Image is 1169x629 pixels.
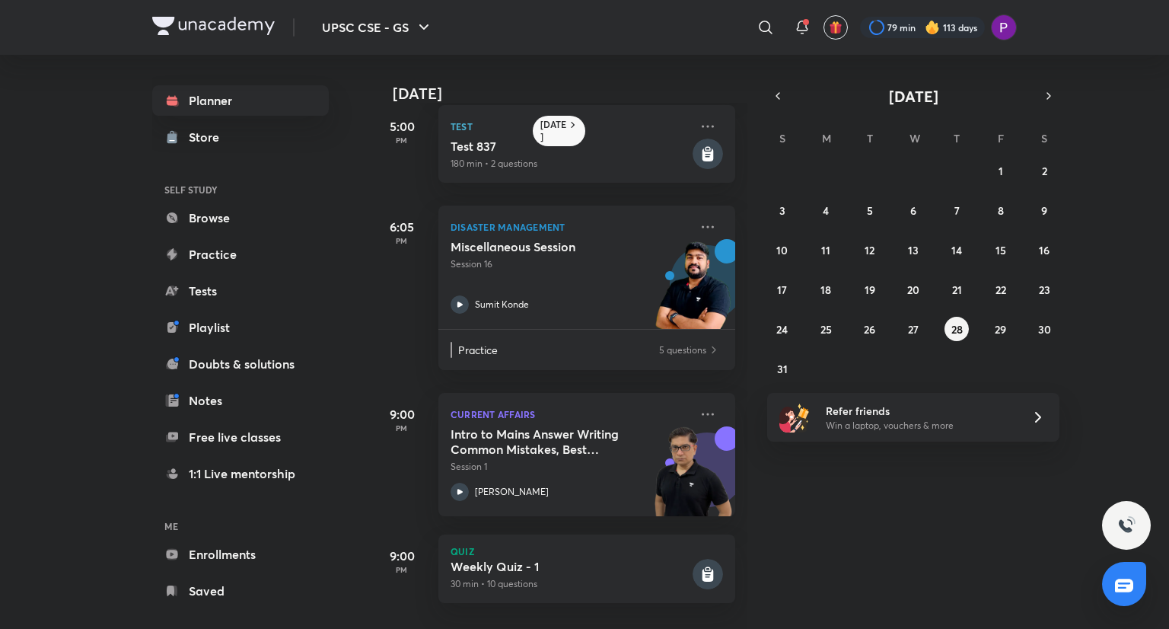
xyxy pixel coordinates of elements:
[829,21,843,34] img: avatar
[371,236,432,245] p: PM
[779,131,785,145] abbr: Sunday
[858,198,882,222] button: August 5, 2025
[451,139,690,154] h5: Test 837
[901,198,925,222] button: August 6, 2025
[451,426,640,457] h5: Intro to Mains Answer Writing Common Mistakes, Best Practices & Trend Analysis of Eco Qs.
[152,203,329,233] a: Browse
[995,283,1006,297] abbr: August 22, 2025
[770,356,795,381] button: August 31, 2025
[458,342,658,358] p: Practice
[1041,203,1047,218] abbr: August 9, 2025
[823,15,848,40] button: avatar
[393,85,750,103] h4: [DATE]
[451,577,690,591] p: 30 min • 10 questions
[995,243,1006,257] abbr: August 15, 2025
[770,317,795,341] button: August 24, 2025
[371,405,432,423] h5: 9:00
[770,277,795,302] button: August 17, 2025
[1039,283,1050,297] abbr: August 23, 2025
[777,362,788,376] abbr: August 31, 2025
[865,243,874,257] abbr: August 12, 2025
[708,342,720,358] img: Practice available
[901,277,925,302] button: August 20, 2025
[371,565,432,574] p: PM
[944,198,969,222] button: August 7, 2025
[822,131,831,145] abbr: Monday
[814,317,838,341] button: August 25, 2025
[901,238,925,262] button: August 13, 2025
[371,136,432,145] p: PM
[152,17,275,39] a: Company Logo
[152,385,329,416] a: Notes
[907,283,919,297] abbr: August 20, 2025
[995,322,1006,337] abbr: August 29, 2025
[788,85,1038,107] button: [DATE]
[1038,322,1051,337] abbr: August 30, 2025
[371,423,432,433] p: PM
[152,276,329,306] a: Tests
[779,402,810,433] img: referral
[901,317,925,341] button: August 27, 2025
[908,243,919,257] abbr: August 13, 2025
[451,239,640,254] h5: Miscellaneous Session
[1032,158,1056,183] button: August 2, 2025
[371,218,432,236] h5: 6:05
[991,14,1017,40] img: Preeti Pandey
[776,243,788,257] abbr: August 10, 2025
[814,277,838,302] button: August 18, 2025
[989,277,1013,302] button: August 22, 2025
[910,203,916,218] abbr: August 6, 2025
[770,238,795,262] button: August 10, 2025
[659,342,706,358] p: 5 questions
[944,238,969,262] button: August 14, 2025
[826,419,1013,433] p: Win a laptop, vouchers & more
[189,128,228,146] div: Store
[999,164,1003,178] abbr: August 1, 2025
[823,203,829,218] abbr: August 4, 2025
[540,119,567,143] h6: [DATE]
[451,218,690,236] p: Disaster Management
[821,243,830,257] abbr: August 11, 2025
[998,203,1004,218] abbr: August 8, 2025
[814,238,838,262] button: August 11, 2025
[951,243,962,257] abbr: August 14, 2025
[451,460,690,474] p: Session 1
[451,405,690,423] p: Current Affairs
[475,298,529,311] p: Sumit Konde
[858,238,882,262] button: August 12, 2025
[152,122,329,152] a: Store
[954,203,960,218] abbr: August 7, 2025
[152,349,329,379] a: Doubts & solutions
[989,158,1013,183] button: August 1, 2025
[909,131,920,145] abbr: Wednesday
[864,322,875,337] abbr: August 26, 2025
[451,257,690,271] p: Session 16
[475,485,549,499] p: [PERSON_NAME]
[371,547,432,565] h5: 9:00
[989,198,1013,222] button: August 8, 2025
[1032,238,1056,262] button: August 16, 2025
[770,198,795,222] button: August 3, 2025
[989,317,1013,341] button: August 29, 2025
[1042,164,1047,178] abbr: August 2, 2025
[651,239,735,344] img: unacademy
[951,322,963,337] abbr: August 28, 2025
[952,283,962,297] abbr: August 21, 2025
[989,238,1013,262] button: August 15, 2025
[858,317,882,341] button: August 26, 2025
[867,203,873,218] abbr: August 5, 2025
[152,312,329,343] a: Playlist
[651,426,735,532] img: unacademy
[998,131,1004,145] abbr: Friday
[944,277,969,302] button: August 21, 2025
[826,403,1013,419] h6: Refer friends
[313,12,442,43] button: UPSC CSE - GS
[1117,516,1136,535] img: ttu
[152,177,329,203] h6: SELF STUDY
[779,203,785,218] abbr: August 3, 2025
[820,283,831,297] abbr: August 18, 2025
[371,117,432,136] h5: 5:00
[1041,131,1047,145] abbr: Saturday
[889,86,938,107] span: [DATE]
[451,559,690,574] h5: Weekly Quiz - 1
